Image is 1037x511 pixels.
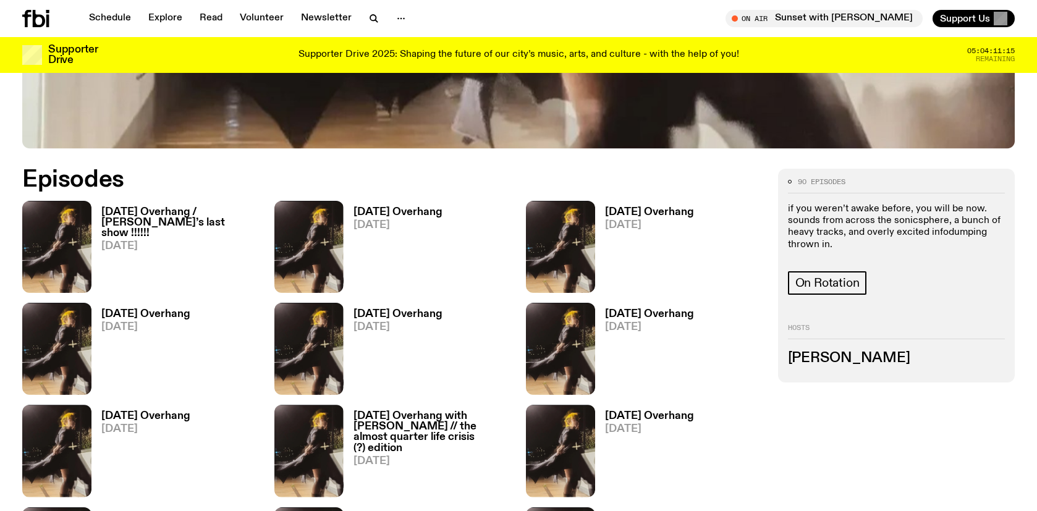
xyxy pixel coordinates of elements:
[788,203,1005,251] p: if you weren’t awake before, you will be now. sounds from across the sonicsphere, a bunch of heav...
[605,424,694,434] span: [DATE]
[192,10,230,27] a: Read
[353,322,442,332] span: [DATE]
[344,207,442,293] a: [DATE] Overhang[DATE]
[933,10,1015,27] button: Support Us
[344,411,512,497] a: [DATE] Overhang with [PERSON_NAME] // the almost quarter life crisis (?) edition[DATE]
[91,207,260,293] a: [DATE] Overhang / [PERSON_NAME]’s last show !!!!!![DATE]
[595,411,694,497] a: [DATE] Overhang[DATE]
[353,309,442,319] h3: [DATE] Overhang
[91,411,190,497] a: [DATE] Overhang[DATE]
[101,424,190,434] span: [DATE]
[101,241,260,251] span: [DATE]
[967,48,1015,54] span: 05:04:11:15
[353,207,442,217] h3: [DATE] Overhang
[91,309,190,395] a: [DATE] Overhang[DATE]
[605,411,694,421] h3: [DATE] Overhang
[788,352,1005,365] h3: [PERSON_NAME]
[726,10,923,27] button: On AirSunset with [PERSON_NAME]
[605,207,694,217] h3: [DATE] Overhang
[141,10,190,27] a: Explore
[48,44,98,65] h3: Supporter Drive
[940,13,990,24] span: Support Us
[788,271,867,295] a: On Rotation
[798,179,845,185] span: 90 episodes
[605,322,694,332] span: [DATE]
[976,56,1015,62] span: Remaining
[605,220,694,230] span: [DATE]
[353,411,512,453] h3: [DATE] Overhang with [PERSON_NAME] // the almost quarter life crisis (?) edition
[294,10,359,27] a: Newsletter
[101,207,260,239] h3: [DATE] Overhang / [PERSON_NAME]’s last show !!!!!!
[595,207,694,293] a: [DATE] Overhang[DATE]
[353,456,512,467] span: [DATE]
[22,169,679,191] h2: Episodes
[298,49,739,61] p: Supporter Drive 2025: Shaping the future of our city’s music, arts, and culture - with the help o...
[595,309,694,395] a: [DATE] Overhang[DATE]
[101,322,190,332] span: [DATE]
[605,309,694,319] h3: [DATE] Overhang
[232,10,291,27] a: Volunteer
[101,411,190,421] h3: [DATE] Overhang
[101,309,190,319] h3: [DATE] Overhang
[82,10,138,27] a: Schedule
[344,309,442,395] a: [DATE] Overhang[DATE]
[795,276,860,290] span: On Rotation
[353,220,442,230] span: [DATE]
[788,324,1005,339] h2: Hosts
